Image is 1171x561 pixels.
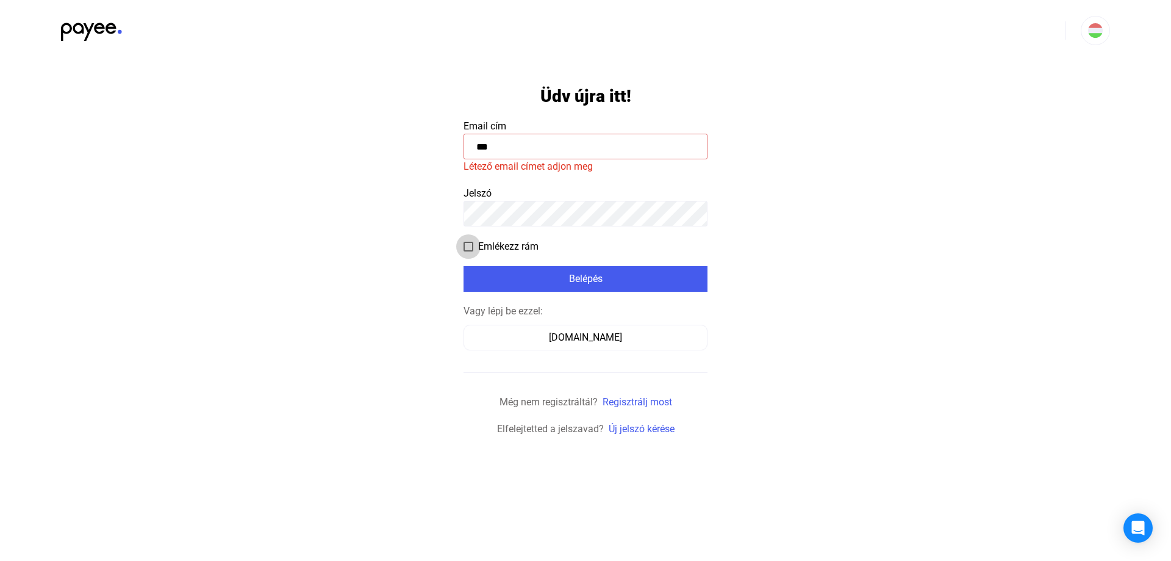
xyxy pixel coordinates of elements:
mat-error: Létező email címet adjon meg [464,159,707,174]
span: Elfelejtetted a jelszavad? [497,423,604,435]
div: [DOMAIN_NAME] [468,330,703,345]
div: Open Intercom Messenger [1123,513,1153,543]
span: Emlékezz rám [478,239,539,254]
div: Vagy lépj be ezzel: [464,304,707,319]
button: HU [1081,16,1110,45]
div: Belépés [467,272,704,286]
button: Belépés [464,266,707,292]
button: [DOMAIN_NAME] [464,325,707,350]
img: HU [1088,23,1103,38]
span: Email cím [464,120,506,132]
span: Jelszó [464,187,492,199]
span: Még nem regisztráltál? [500,396,598,408]
img: black-payee-blue-dot.svg [61,16,122,41]
h1: Üdv újra itt! [540,85,631,107]
a: [DOMAIN_NAME] [464,331,707,343]
a: Új jelszó kérése [609,423,675,435]
a: Regisztrálj most [603,396,672,408]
